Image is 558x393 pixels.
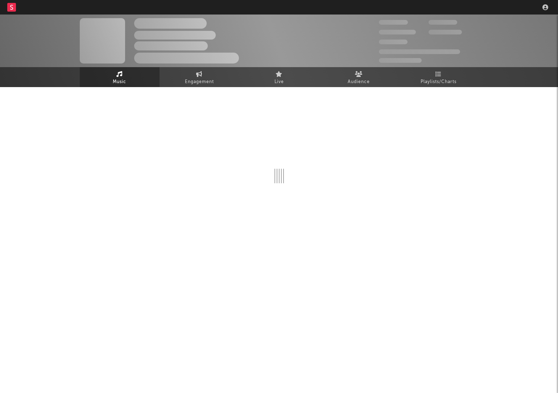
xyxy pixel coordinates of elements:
span: Jump Score: 85.0 [379,58,422,63]
a: Audience [319,67,399,87]
span: 300,000 [379,20,408,25]
span: 100,000 [429,20,457,25]
a: Live [239,67,319,87]
a: Playlists/Charts [399,67,479,87]
span: 50,000,000 [379,30,416,34]
span: 100,000 [379,40,408,44]
span: 1,000,000 [429,30,462,34]
span: Audience [348,78,370,86]
span: Music [113,78,126,86]
a: Music [80,67,160,87]
a: Engagement [160,67,239,87]
span: 50,000,000 Monthly Listeners [379,49,460,54]
span: Playlists/Charts [421,78,456,86]
span: Engagement [185,78,214,86]
span: Live [274,78,284,86]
